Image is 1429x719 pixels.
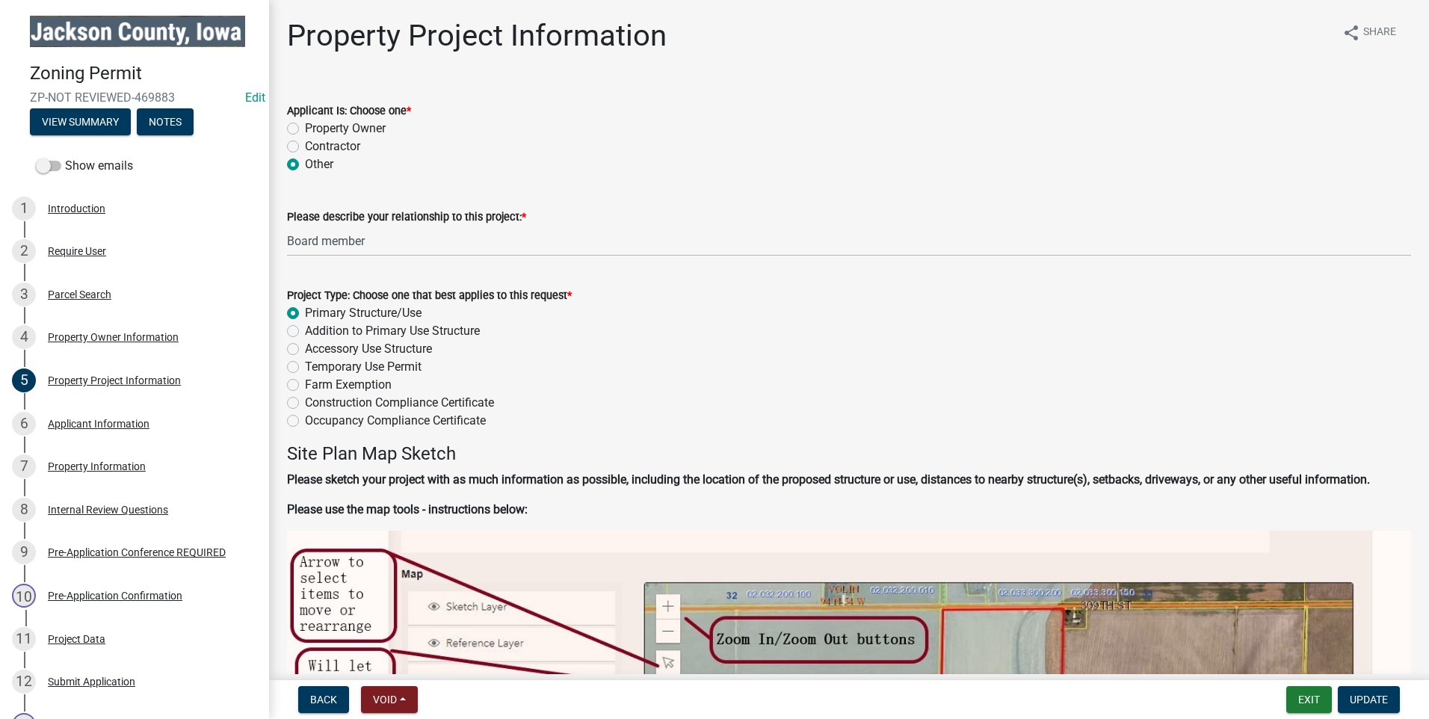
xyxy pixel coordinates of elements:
span: ZP-NOT REVIEWED-469883 [30,90,239,105]
h1: Property Project Information [287,18,667,54]
div: Require User [48,246,106,256]
button: Notes [137,108,194,135]
label: Primary Structure/Use [305,304,422,322]
div: Submit Application [48,676,135,687]
img: Jackson County, Iowa [30,16,245,47]
label: Show emails [36,157,133,175]
div: 6 [12,412,36,436]
wm-modal-confirm: Notes [137,117,194,129]
div: Pre-Application Confirmation [48,590,182,601]
label: Contractor [305,138,360,155]
div: Property Project Information [48,375,181,386]
label: Other [305,155,333,173]
div: Introduction [48,203,105,214]
h4: Zoning Permit [30,63,257,84]
span: Void [373,694,397,706]
div: Applicant Information [48,419,149,429]
button: View Summary [30,108,131,135]
strong: Please use the map tools - instructions below: [287,502,528,516]
div: Property Owner Information [48,332,179,342]
div: 9 [12,540,36,564]
label: Temporary Use Permit [305,358,422,376]
div: Internal Review Questions [48,504,168,515]
div: 2 [12,239,36,263]
label: Addition to Primary Use Structure [305,322,480,340]
div: 12 [12,670,36,694]
div: Project Data [48,634,105,644]
a: Edit [245,90,265,105]
div: 4 [12,325,36,349]
label: Applicant Is: Choose one [287,106,411,117]
i: share [1342,24,1360,42]
div: Pre-Application Conference REQUIRED [48,547,226,558]
div: 7 [12,454,36,478]
label: Please describe your relationship to this project: [287,212,526,223]
label: Construction Compliance Certificate [305,394,494,412]
label: Property Owner [305,120,386,138]
label: Occupancy Compliance Certificate [305,412,486,430]
strong: Please sketch your project with as much information as possible, including the location of the pr... [287,472,1370,487]
label: Accessory Use Structure [305,340,432,358]
div: Parcel Search [48,289,111,300]
button: Void [361,686,418,713]
div: 11 [12,627,36,651]
label: Farm Exemption [305,376,392,394]
label: Project Type: Choose one that best applies to this request [287,291,572,301]
span: Update [1350,694,1388,706]
wm-modal-confirm: Summary [30,117,131,129]
button: shareShare [1330,18,1408,47]
div: 1 [12,197,36,220]
div: 8 [12,498,36,522]
div: 5 [12,368,36,392]
button: Back [298,686,349,713]
wm-modal-confirm: Edit Application Number [245,90,265,105]
button: Update [1338,686,1400,713]
span: Share [1363,24,1396,42]
span: Back [310,694,337,706]
button: Exit [1286,686,1332,713]
div: 10 [12,584,36,608]
div: Property Information [48,461,146,472]
h4: Site Plan Map Sketch [287,443,1411,465]
div: 3 [12,283,36,306]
